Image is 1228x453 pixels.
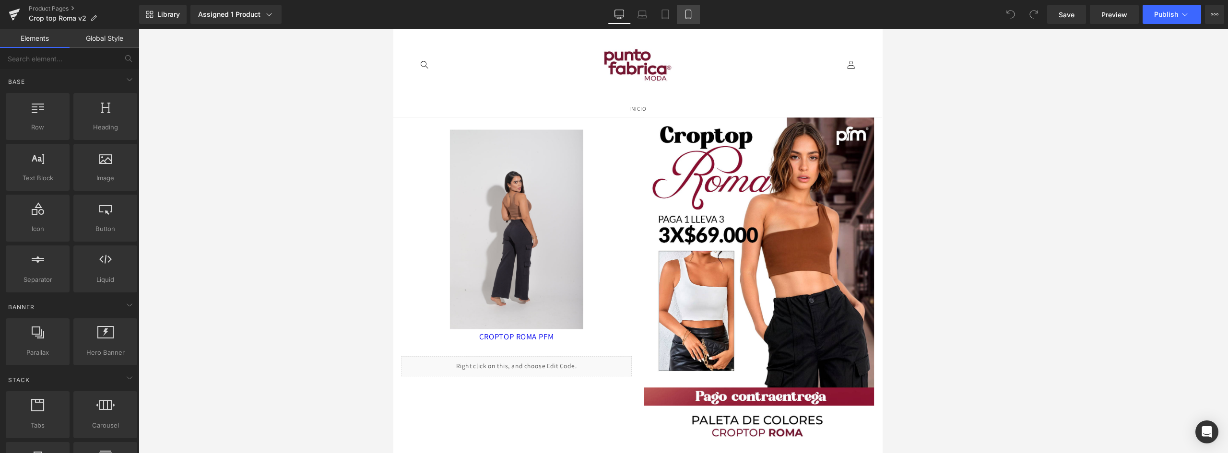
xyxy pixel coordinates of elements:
button: More [1205,5,1224,24]
button: Undo [1001,5,1020,24]
a: Preview [1090,5,1139,24]
span: Liquid [76,275,134,285]
a: INICIO [274,85,306,105]
span: Separator [9,275,67,285]
span: Button [76,224,134,234]
span: Banner [7,302,35,312]
span: Preview [1101,10,1127,20]
a: Product Pages [29,5,139,12]
a: Mobile [677,5,700,24]
summary: Búsqueda [26,32,47,53]
a: CROPTOP ROMA PFM [102,360,190,372]
span: Parallax [9,348,67,358]
span: Carousel [76,420,134,430]
a: Punto Fabrica Moda [215,6,366,80]
span: Library [157,10,180,19]
span: Base [7,77,26,86]
div: Open Intercom Messenger [1195,420,1218,443]
a: Desktop [608,5,631,24]
span: Text Block [9,173,67,183]
span: Image [76,173,134,183]
a: Laptop [631,5,654,24]
span: Heading [76,122,134,132]
div: Assigned 1 Product [198,10,274,19]
button: Publish [1143,5,1201,24]
span: Publish [1154,11,1178,18]
button: Redo [1024,5,1043,24]
span: INICIO [280,91,300,99]
a: Tablet [654,5,677,24]
span: Hero Banner [76,348,134,358]
a: New Library [139,5,187,24]
span: Tabs [9,420,67,430]
span: Crop top Roma v2 [29,14,86,22]
span: Icon [9,224,67,234]
span: Stack [7,375,31,384]
a: Global Style [70,29,139,48]
img: CROPTOP ROMA PFM [67,120,225,357]
img: Punto Fabrica Moda [218,10,362,76]
span: Save [1059,10,1074,20]
span: Row [9,122,67,132]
